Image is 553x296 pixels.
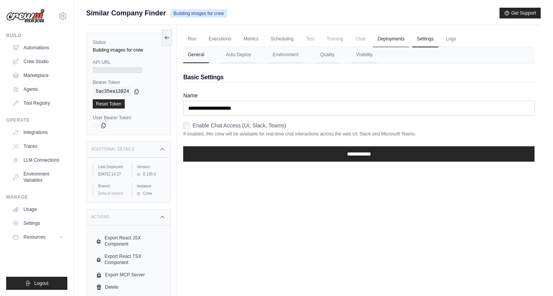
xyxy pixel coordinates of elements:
[137,171,164,177] div: 0.130.0
[316,47,339,63] button: Quality
[9,168,67,186] a: Environment Variables
[6,9,45,23] img: Logo
[6,32,67,38] div: Build
[322,31,348,47] span: Training is not available until the deployment is complete
[183,131,535,137] p: If enabled, this crew will be available for real-time chat interactions across the web UI, Slack ...
[9,97,67,109] a: Tool Registry
[137,183,164,189] label: Instance
[351,31,370,47] span: Chat is not available until the deployment is complete
[9,203,67,216] a: Usage
[183,31,201,47] a: Run
[268,47,303,63] button: Environment
[183,47,535,63] nav: Tabs
[9,140,67,152] a: Traces
[192,122,286,129] label: Enable Chat Access (UI, Slack, Teams)
[137,191,164,196] div: Crew
[93,250,164,269] a: Export React TSX Component
[93,79,164,85] label: Bearer Token
[34,280,48,286] span: Logout
[266,31,298,47] a: Scheduling
[515,259,553,296] div: Widget de chat
[9,69,67,82] a: Marketplace
[98,164,125,170] label: Last Deployed
[98,172,121,176] time: August 29, 2025 at 14:27 GMT-3
[183,92,535,99] label: Name
[351,47,377,63] button: Visibility
[93,47,164,53] div: Building images for crew
[23,234,45,240] span: Resources
[301,31,319,47] span: Test
[98,191,123,196] span: Default branch
[9,217,67,229] a: Settings
[515,259,553,296] iframe: Chat Widget
[373,31,409,47] a: Deployments
[9,126,67,139] a: Integrations
[9,231,67,243] button: Resources
[91,215,110,219] h3: Actions
[170,9,227,18] span: Building images for crew
[204,31,236,47] a: Executions
[93,99,125,109] a: Reset Token
[93,232,164,250] a: Export React JSX Component
[93,59,164,65] label: API URL
[93,269,164,281] a: Export MCP Server
[441,31,461,47] a: Logs
[93,39,164,45] label: Status
[239,31,263,47] a: Metrics
[6,194,67,200] div: Manage
[98,183,125,189] label: Branch
[6,117,67,123] div: Operate
[93,115,164,121] label: User Bearer Token
[9,154,67,166] a: LLM Connections
[412,31,438,47] a: Settings
[183,47,209,63] button: General
[500,8,541,18] button: Get Support
[221,47,256,63] button: Auto Deploy
[183,73,535,82] h2: Basic Settings
[9,55,67,68] a: Crew Studio
[9,83,67,95] a: Agents
[91,147,134,152] h3: Additional Details
[6,277,67,290] button: Logout
[93,281,164,293] a: Delete
[86,8,166,18] span: Similar Company Finder
[137,164,164,170] label: Version
[9,42,67,54] a: Automations
[93,87,132,96] code: 5ac35ea13824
